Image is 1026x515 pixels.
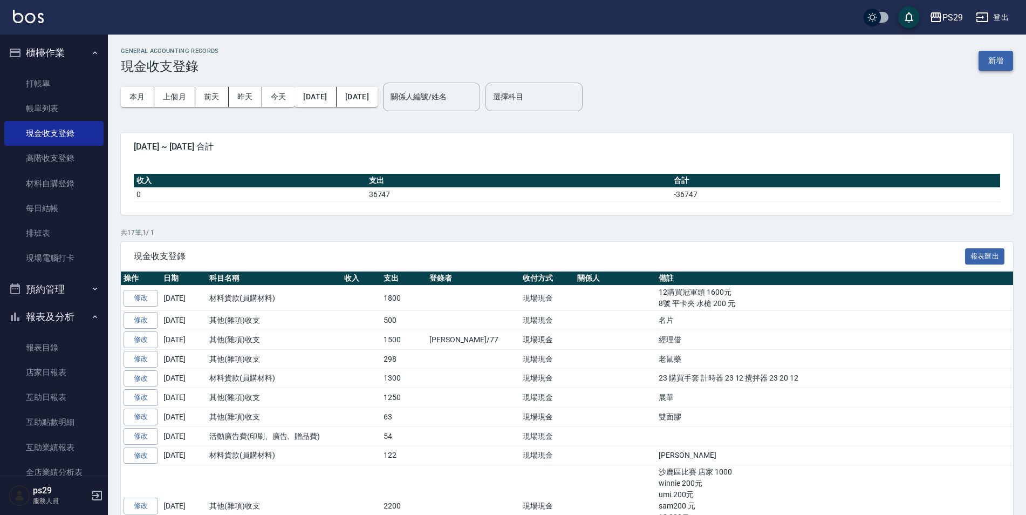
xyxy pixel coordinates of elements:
[574,272,656,286] th: 關係人
[341,272,381,286] th: 收入
[161,349,207,369] td: [DATE]
[4,71,104,96] a: 打帳單
[366,174,671,188] th: 支出
[337,87,378,107] button: [DATE]
[121,228,1013,238] p: 共 17 筆, 1 / 1
[124,331,158,348] a: 修改
[656,311,1013,330] td: 名片
[4,435,104,460] a: 互助業績報表
[381,286,427,311] td: 1800
[4,335,104,360] a: 報表目錄
[195,87,229,107] button: 前天
[520,426,574,446] td: 現場現金
[4,146,104,171] a: 高階收支登錄
[366,187,671,201] td: 36747
[33,496,88,506] p: 服務人員
[520,388,574,408] td: 現場現金
[207,286,341,311] td: 材料貨款(員購材料)
[656,408,1013,427] td: 雙面膠
[207,272,341,286] th: 科目名稱
[161,369,207,388] td: [DATE]
[4,303,104,331] button: 報表及分析
[4,171,104,196] a: 材料自購登錄
[9,485,30,506] img: Person
[427,272,520,286] th: 登錄者
[4,360,104,385] a: 店家日報表
[381,388,427,408] td: 1250
[33,485,88,496] h5: ps29
[520,446,574,465] td: 現場現金
[4,410,104,435] a: 互助點數明細
[4,275,104,303] button: 預約管理
[229,87,262,107] button: 昨天
[207,408,341,427] td: 其他(雜項)收支
[972,8,1013,28] button: 登出
[124,448,158,464] a: 修改
[656,349,1013,369] td: 老鼠藥
[207,446,341,465] td: 材料貨款(員購材料)
[4,246,104,270] a: 現場電腦打卡
[4,96,104,121] a: 帳單列表
[520,286,574,311] td: 現場現金
[965,250,1005,261] a: 報表匯出
[671,174,1000,188] th: 合計
[13,10,44,23] img: Logo
[4,385,104,410] a: 互助日報表
[979,55,1013,65] a: 新增
[134,187,366,201] td: 0
[207,330,341,350] td: 其他(雜項)收支
[520,349,574,369] td: 現場現金
[381,330,427,350] td: 1500
[161,272,207,286] th: 日期
[4,39,104,67] button: 櫃檯作業
[520,311,574,330] td: 現場現金
[925,6,967,29] button: PS29
[134,251,965,262] span: 現金收支登錄
[656,272,1013,286] th: 備註
[154,87,195,107] button: 上個月
[262,87,295,107] button: 今天
[520,408,574,427] td: 現場現金
[965,248,1005,265] button: 報表匯出
[520,369,574,388] td: 現場現金
[161,408,207,427] td: [DATE]
[121,48,219,55] h2: GENERAL ACCOUNTING RECORDS
[161,286,207,311] td: [DATE]
[4,196,104,221] a: 每日結帳
[4,221,104,246] a: 排班表
[207,349,341,369] td: 其他(雜項)收支
[121,272,161,286] th: 操作
[381,349,427,369] td: 298
[381,446,427,465] td: 122
[124,312,158,329] a: 修改
[656,330,1013,350] td: 經理借
[4,460,104,485] a: 全店業績分析表
[207,311,341,330] td: 其他(雜項)收支
[161,311,207,330] td: [DATE]
[124,351,158,368] a: 修改
[124,428,158,445] a: 修改
[134,174,366,188] th: 收入
[207,388,341,408] td: 其他(雜項)收支
[295,87,336,107] button: [DATE]
[898,6,920,28] button: save
[134,141,1000,152] span: [DATE] ~ [DATE] 合計
[121,59,219,74] h3: 現金收支登錄
[161,388,207,408] td: [DATE]
[124,370,158,387] a: 修改
[381,408,427,427] td: 63
[381,426,427,446] td: 54
[520,272,574,286] th: 收付方式
[124,498,158,514] a: 修改
[520,330,574,350] td: 現場現金
[124,389,158,406] a: 修改
[121,87,154,107] button: 本月
[656,446,1013,465] td: [PERSON_NAME]
[207,426,341,446] td: 活動廣告費(印刷、廣告、贈品費)
[656,388,1013,408] td: 展華
[381,311,427,330] td: 500
[4,121,104,146] a: 現金收支登錄
[656,286,1013,311] td: 12購買冠軍頭 1600元 8號 平卡夾 水槍 200 元
[381,272,427,286] th: 支出
[207,369,341,388] td: 材料貨款(員購材料)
